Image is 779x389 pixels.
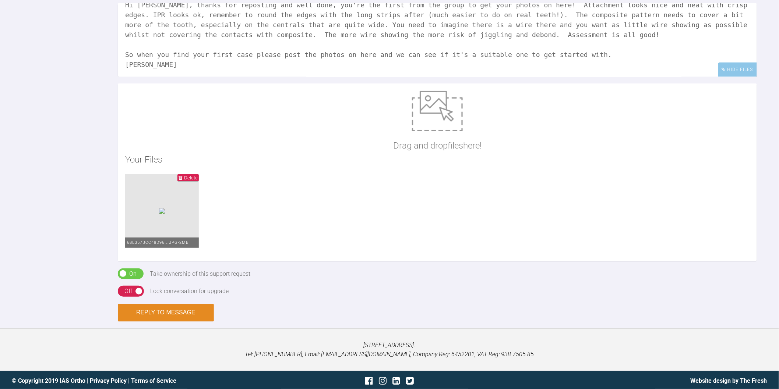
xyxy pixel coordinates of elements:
p: Drag and drop files here! [393,139,482,153]
button: Reply to Message [118,304,214,322]
a: Terms of Service [131,377,176,384]
span: 68e357bcc48d96….jpg - 2MB [127,240,189,245]
div: Hide Files [718,63,757,77]
textarea: Hi [PERSON_NAME], thanks for reposting and well done, you're the first from the group to get your... [118,3,757,77]
span: Delete [184,175,198,181]
div: Lock conversation for upgrade [151,286,229,296]
div: © Copyright 2019 IAS Ortho | | [12,376,264,386]
h2: Your Files [125,153,750,167]
a: Privacy Policy [90,377,127,384]
div: On [130,269,137,279]
div: Take ownership of this support request [150,269,251,279]
img: eeaf476f-9a36-4216-b205-d3ec9058af29 [159,208,165,214]
a: Website design by The Fresh [691,377,767,384]
div: Off [124,286,132,296]
p: [STREET_ADDRESS]. Tel: [PHONE_NUMBER], Email: [EMAIL_ADDRESS][DOMAIN_NAME], Company Reg: 6452201,... [12,340,767,359]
